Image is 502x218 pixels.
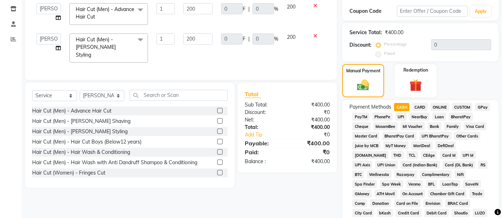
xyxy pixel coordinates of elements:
[397,6,468,17] input: Enter Offer / Coupon Code
[287,109,335,116] div: ₹0
[436,141,456,150] span: DefiDeal
[130,90,228,101] input: Search or Scan
[454,132,481,140] span: Other Cards
[384,50,395,57] label: Fixed
[406,78,426,93] img: _gift.svg
[352,199,367,207] span: Comp
[239,116,287,124] div: Net:
[352,161,372,169] span: UPI Axis
[428,190,467,198] span: Chamber Gift Card
[424,209,449,217] span: Debit Card
[349,29,382,36] div: Service Total:
[469,190,484,198] span: Trade
[32,118,130,125] div: Hair Cut (Men) - [PERSON_NAME] Shaving
[76,36,116,58] span: Hair Cut (Men) - [PERSON_NAME] Styling
[401,122,425,130] span: MI Voucher
[471,6,491,17] button: Apply
[349,103,391,111] span: Payment Methods
[421,151,437,159] span: CEdge
[239,139,287,147] div: Payable:
[423,199,443,207] span: Envision
[377,209,393,217] span: bKash
[274,35,278,43] span: %
[394,170,417,178] span: Razorpay
[375,161,398,169] span: UPI Union
[452,209,470,217] span: Shoutlo
[32,149,130,156] div: Hair Cut (Men) - Hair Wash & Conditioning
[473,209,487,217] span: LUZO
[394,199,421,207] span: Card on File
[352,180,377,188] span: Spa Finder
[432,113,446,121] span: Loan
[401,161,440,169] span: Card (Indian Bank)
[478,161,488,169] span: RS
[409,113,430,121] span: NearBuy
[373,122,398,130] span: MosamBee
[411,141,433,150] span: MariDeal
[394,103,409,111] span: CASH
[383,141,408,150] span: MyT Money
[391,151,404,159] span: THD
[374,190,397,198] span: ATH Movil
[420,170,452,178] span: Complimentary
[407,151,418,159] span: TCL
[384,41,407,47] label: Percentage
[431,103,449,111] span: ONLINE
[396,209,422,217] span: Credit Card
[245,90,261,98] span: Total
[443,161,476,169] span: Card (DL Bank)
[444,122,461,130] span: Family
[367,170,392,178] span: Wellnessta
[353,78,373,92] img: _cash.svg
[239,109,287,116] div: Discount:
[403,67,428,73] label: Redemption
[95,14,98,20] a: x
[287,139,335,147] div: ₹400.00
[239,148,287,156] div: Paid:
[239,158,287,165] div: Balance :
[400,190,425,198] span: On Account
[370,199,391,207] span: Donation
[352,209,374,217] span: City Card
[419,132,451,140] span: UPI BharatPay
[32,138,141,146] div: Hair Cut (Men) - Hair Cut Boys (Below12 years)
[91,52,94,58] a: x
[352,122,371,130] span: Cheque
[274,5,278,13] span: %
[382,132,417,140] span: BharatPay Card
[32,169,105,177] div: Hair Cut (Women) - Fringes Cut
[295,131,336,139] div: ₹0
[406,180,423,188] span: Venmo
[380,180,403,188] span: Spa Week
[445,199,470,207] span: BRAC Card
[352,113,369,121] span: PayTM
[287,124,335,131] div: ₹400.00
[76,6,134,20] span: Hair Cut (Men) - Advance Hair Cut
[385,29,403,36] div: ₹400.00
[449,113,473,121] span: BharatPay
[464,122,487,130] span: Visa Card
[287,148,335,156] div: ₹0
[352,170,364,178] span: BTC
[346,68,381,74] label: Manual Payment
[239,124,287,131] div: Total:
[349,7,397,15] div: Coupon Code
[412,103,428,111] span: CARD
[372,113,393,121] span: PhonePe
[32,107,111,115] div: Hair Cut (Men) - Advance Hair Cut
[352,190,372,198] span: GMoney
[32,128,128,135] div: Hair Cut (Men) - [PERSON_NAME] Styling
[426,180,437,188] span: BFL
[32,159,197,166] div: Hair Cut (Men) - Hair Wash with Anti Dandruff Shampoo & Conditioning
[428,122,442,130] span: Bank
[440,151,458,159] span: Card M
[287,158,335,165] div: ₹400.00
[352,151,388,159] span: [DOMAIN_NAME]
[248,35,250,43] span: |
[287,4,295,10] span: 200
[287,116,335,124] div: ₹400.00
[452,103,473,111] span: CUSTOM
[287,101,335,109] div: ₹400.00
[349,41,372,49] div: Discount:
[440,180,460,188] span: LoanTap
